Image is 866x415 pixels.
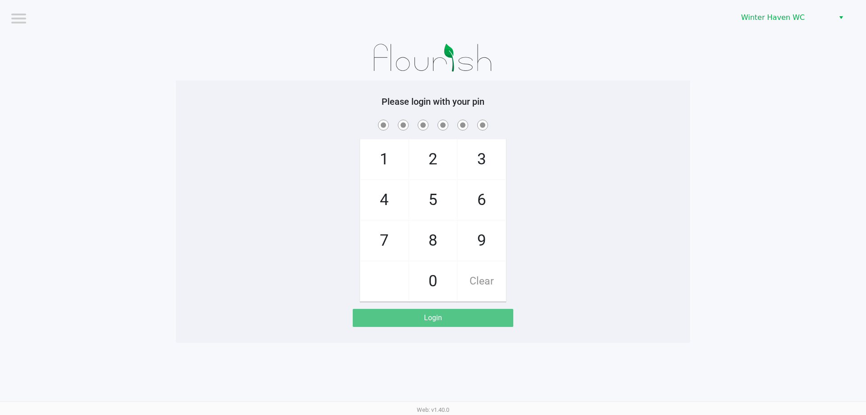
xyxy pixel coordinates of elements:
span: 8 [409,221,457,261]
span: 6 [458,180,506,220]
span: 1 [360,140,408,179]
span: 0 [409,261,457,301]
span: 3 [458,140,506,179]
span: 9 [458,221,506,261]
span: 2 [409,140,457,179]
span: 4 [360,180,408,220]
button: Select [834,9,848,26]
span: 7 [360,221,408,261]
span: 5 [409,180,457,220]
span: Web: v1.40.0 [417,406,449,413]
span: Clear [458,261,506,301]
span: Winter Haven WC [741,12,829,23]
h5: Please login with your pin [183,96,683,107]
